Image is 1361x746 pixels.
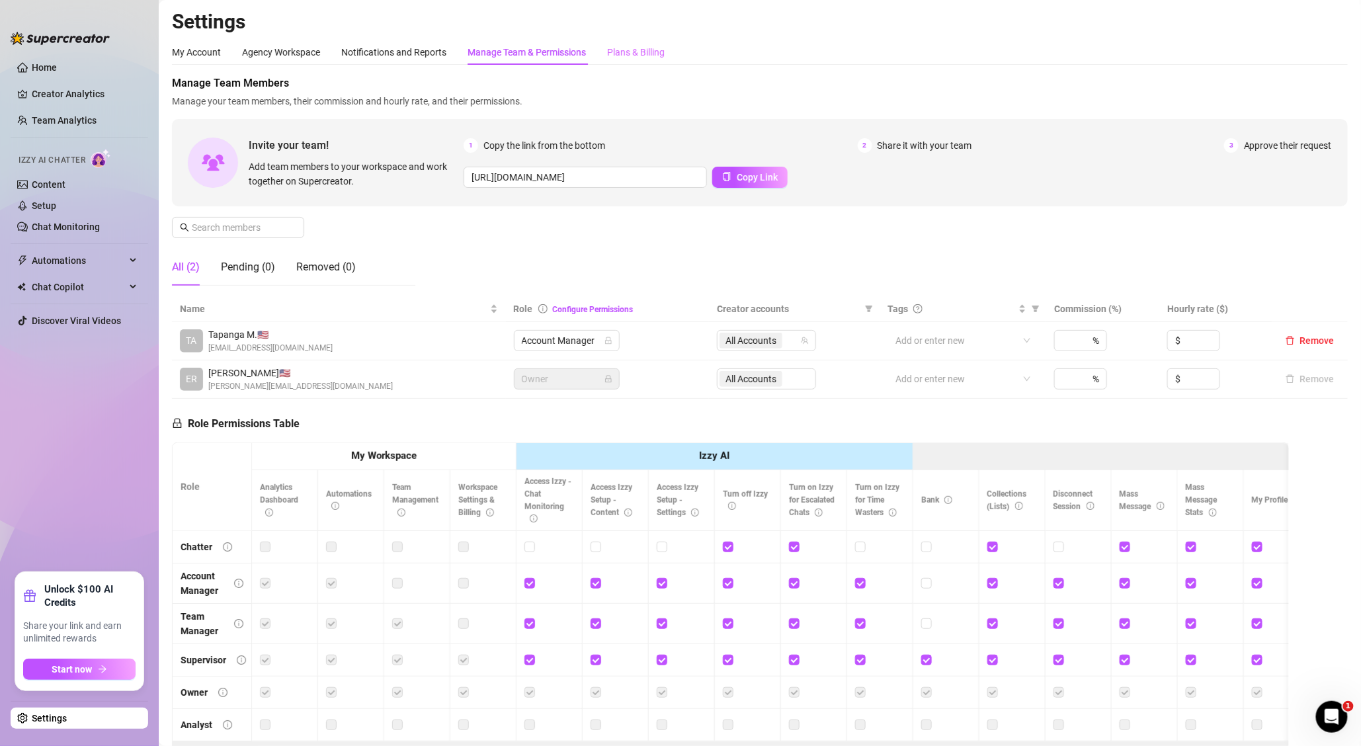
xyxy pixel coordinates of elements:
span: Account Manager [522,331,612,351]
span: search [180,223,189,232]
span: Tapanga M. 🇺🇸 [208,327,333,342]
button: Remove [1280,333,1340,349]
iframe: Intercom live chat [1316,701,1348,733]
div: All (2) [172,259,200,275]
span: My Profile [1252,495,1301,505]
span: Access Izzy Setup - Settings [657,483,699,517]
span: info-circle [1209,509,1217,517]
input: Search members [192,220,286,235]
span: Disconnect Session [1053,489,1094,511]
div: Owner [181,685,208,700]
span: All Accounts [720,333,782,349]
span: Remove [1300,335,1335,346]
span: Owner [522,369,612,389]
span: Izzy AI Chatter [19,154,85,167]
span: filter [1032,305,1040,313]
span: info-circle [530,515,538,522]
img: Chat Copilot [17,282,26,292]
a: Setup [32,200,56,211]
h5: Role Permissions Table [172,416,300,432]
div: Notifications and Reports [341,45,446,60]
span: Invite your team! [249,137,464,153]
a: Settings [32,713,67,724]
span: Start now [52,664,93,675]
a: Chat Monitoring [32,222,100,232]
span: Turn on Izzy for Time Wasters [855,483,899,517]
a: Content [32,179,65,190]
span: info-circle [397,509,405,517]
button: Remove [1280,371,1340,387]
span: Add team members to your workspace and work together on Supercreator. [249,159,458,188]
div: Agency Workspace [242,45,320,60]
div: Manage Team & Permissions [468,45,586,60]
div: My Account [172,45,221,60]
img: logo-BBDzfeDw.svg [11,32,110,45]
span: info-circle [218,688,227,697]
span: info-circle [944,496,952,504]
div: Plans & Billing [607,45,665,60]
span: [PERSON_NAME] 🇺🇸 [208,366,393,380]
span: thunderbolt [17,255,28,266]
div: Removed (0) [296,259,356,275]
span: lock [172,418,183,429]
span: 3 [1224,138,1239,153]
span: info-circle [237,655,246,665]
span: info-circle [234,619,243,628]
span: Automations [326,489,372,511]
span: Manage your team members, their commission and hourly rate, and their permissions. [172,94,1348,108]
a: Home [32,62,57,73]
span: Name [180,302,487,316]
span: Analytics Dashboard [260,483,298,517]
span: Mass Message Stats [1186,483,1217,517]
span: info-circle [889,509,897,517]
span: filter [1029,299,1042,319]
span: Approve their request [1244,138,1332,153]
span: Copy the link from the bottom [483,138,605,153]
span: [PERSON_NAME][EMAIL_ADDRESS][DOMAIN_NAME] [208,380,393,393]
span: All Accounts [725,333,776,348]
span: Turn on Izzy for Escalated Chats [789,483,835,517]
a: Configure Permissions [553,305,634,314]
span: 2 [858,138,872,153]
span: 1 [464,138,478,153]
th: Commission (%) [1046,296,1159,322]
span: info-circle [265,509,273,517]
span: copy [722,172,731,181]
h2: Settings [172,9,1348,34]
span: Share it with your team [878,138,972,153]
th: Role [173,443,252,531]
span: Access Izzy - Chat Monitoring [524,477,571,524]
span: Mass Message [1120,489,1165,511]
img: AI Chatter [91,149,111,168]
span: ER [186,372,197,386]
span: Turn off Izzy [723,489,768,511]
span: info-circle [538,304,548,313]
span: Access Izzy Setup - Content [591,483,632,517]
span: arrow-right [98,665,107,674]
span: Role [514,304,533,314]
span: delete [1286,336,1295,345]
span: Creator accounts [717,302,860,316]
span: info-circle [624,509,632,517]
span: info-circle [223,542,232,552]
div: Account Manager [181,569,224,598]
a: Creator Analytics [32,83,138,104]
span: Chat Copilot [32,276,126,298]
span: 1 [1343,701,1354,712]
div: Team Manager [181,609,224,638]
div: Analyst [181,718,212,732]
strong: Izzy AI [699,450,729,462]
span: lock [604,375,612,383]
button: Copy Link [712,167,788,188]
div: Pending (0) [221,259,275,275]
span: Tags [887,302,908,316]
strong: Unlock $100 AI Credits [44,583,136,609]
th: Hourly rate ($) [1159,296,1272,322]
span: Workspace Settings & Billing [458,483,497,517]
span: Team Management [392,483,438,517]
span: Collections (Lists) [987,489,1027,511]
span: info-circle [691,509,699,517]
span: info-circle [234,579,243,588]
span: filter [862,299,876,319]
span: Automations [32,250,126,271]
